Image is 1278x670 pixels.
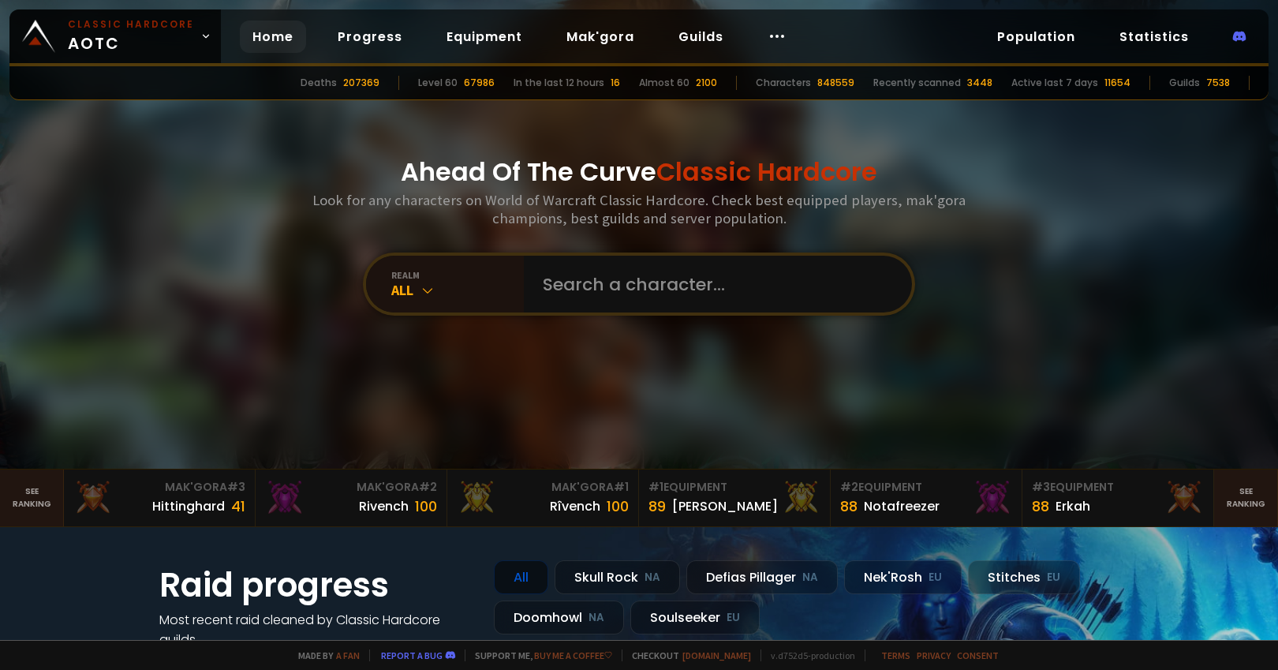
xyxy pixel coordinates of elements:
[447,470,639,526] a: Mak'Gora#1Rîvench100
[611,76,620,90] div: 16
[727,610,740,626] small: EU
[607,496,629,517] div: 100
[159,610,475,649] h4: Most recent raid cleaned by Classic Hardcore guilds
[401,153,877,191] h1: Ahead Of The Curve
[1011,76,1098,90] div: Active last 7 days
[672,496,778,516] div: [PERSON_NAME]
[881,649,910,661] a: Terms
[1107,21,1201,53] a: Statistics
[840,479,1012,496] div: Equipment
[1104,76,1130,90] div: 11654
[648,479,663,495] span: # 1
[359,496,409,516] div: Rivench
[648,479,820,496] div: Equipment
[622,649,751,661] span: Checkout
[639,76,689,90] div: Almost 60
[514,76,604,90] div: In the last 12 hours
[817,76,854,90] div: 848559
[630,601,760,634] div: Soulseeker
[534,649,612,661] a: Buy me a coffee
[256,470,447,526] a: Mak'Gora#2Rivench100
[152,496,225,516] div: Hittinghard
[1032,479,1050,495] span: # 3
[231,496,245,517] div: 41
[957,649,999,661] a: Consent
[844,560,962,594] div: Nek'Rosh
[645,570,660,586] small: NA
[760,649,855,661] span: v. d752d5 - production
[418,76,458,90] div: Level 60
[391,281,524,299] div: All
[1056,496,1090,516] div: Erkah
[159,560,475,610] h1: Raid progress
[301,76,337,90] div: Deaths
[227,479,245,495] span: # 3
[73,479,245,496] div: Mak'Gora
[840,479,858,495] span: # 2
[306,191,972,227] h3: Look for any characters on World of Warcraft Classic Hardcore. Check best equipped players, mak'g...
[343,76,379,90] div: 207369
[419,479,437,495] span: # 2
[289,649,360,661] span: Made by
[68,17,194,32] small: Classic Hardcore
[9,9,221,63] a: Classic HardcoreAOTC
[917,649,951,661] a: Privacy
[1022,470,1214,526] a: #3Equipment88Erkah
[465,649,612,661] span: Support me,
[1047,570,1060,586] small: EU
[756,76,811,90] div: Characters
[494,560,548,594] div: All
[64,470,256,526] a: Mak'Gora#3Hittinghard41
[682,649,751,661] a: [DOMAIN_NAME]
[457,479,629,496] div: Mak'Gora
[589,610,604,626] small: NA
[391,269,524,281] div: realm
[666,21,736,53] a: Guilds
[554,21,647,53] a: Mak'gora
[68,17,194,55] span: AOTC
[1032,479,1204,496] div: Equipment
[464,76,495,90] div: 67986
[840,496,858,517] div: 88
[648,496,666,517] div: 89
[325,21,415,53] a: Progress
[985,21,1088,53] a: Population
[555,560,680,594] div: Skull Rock
[415,496,437,517] div: 100
[550,496,600,516] div: Rîvench
[614,479,629,495] span: # 1
[494,601,624,634] div: Doomhowl
[1206,76,1230,90] div: 7538
[1032,496,1049,517] div: 88
[686,560,838,594] div: Defias Pillager
[656,154,877,189] span: Classic Hardcore
[864,496,940,516] div: Notafreezer
[336,649,360,661] a: a fan
[265,479,437,496] div: Mak'Gora
[1169,76,1200,90] div: Guilds
[831,470,1022,526] a: #2Equipment88Notafreezer
[873,76,961,90] div: Recently scanned
[968,560,1080,594] div: Stitches
[639,470,831,526] a: #1Equipment89[PERSON_NAME]
[434,21,535,53] a: Equipment
[533,256,893,313] input: Search a character...
[696,76,717,90] div: 2100
[240,21,306,53] a: Home
[381,649,443,661] a: Report a bug
[1214,470,1278,526] a: Seeranking
[929,570,942,586] small: EU
[967,76,992,90] div: 3448
[802,570,818,586] small: NA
